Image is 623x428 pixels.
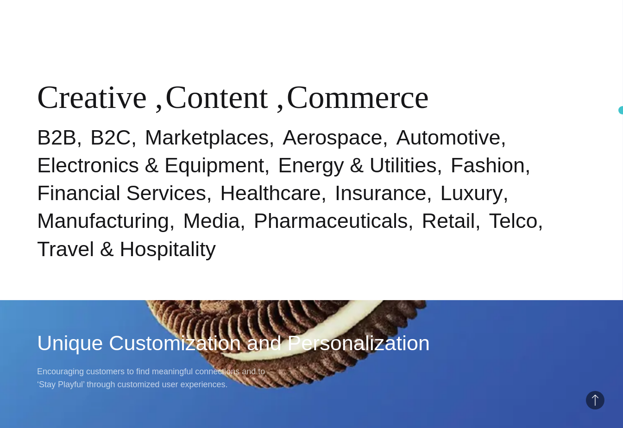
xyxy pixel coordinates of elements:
a: Content [165,79,268,115]
a: Healthcare [220,181,321,205]
a: Media [183,209,240,233]
a: Creative [37,79,147,115]
h2: Unique Customization and Personalization [37,329,586,357]
a: Travel & Hospitality [37,237,216,261]
a: Automotive [396,126,500,149]
a: B2C [90,126,131,149]
a: Insurance [335,181,427,205]
a: Marketplaces [145,126,269,149]
a: Electronics & Equipment [37,153,264,177]
a: Retail [422,209,475,233]
a: Fashion [451,153,525,177]
button: Back to Top [586,391,604,409]
a: Manufacturing [37,209,169,233]
a: Commerce [287,79,429,115]
a: Financial Services [37,181,206,205]
span: , [276,79,284,115]
span: , [155,79,164,115]
p: Encouraging customers to find meaningful connections and to ‘Stay Playful’ through customized use... [37,365,269,391]
a: Pharmaceuticals [254,209,408,233]
a: Luxury [441,181,503,205]
a: Telco [489,209,538,233]
a: B2B [37,126,76,149]
a: Energy & Utilities [278,153,437,177]
a: Aerospace [283,126,382,149]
